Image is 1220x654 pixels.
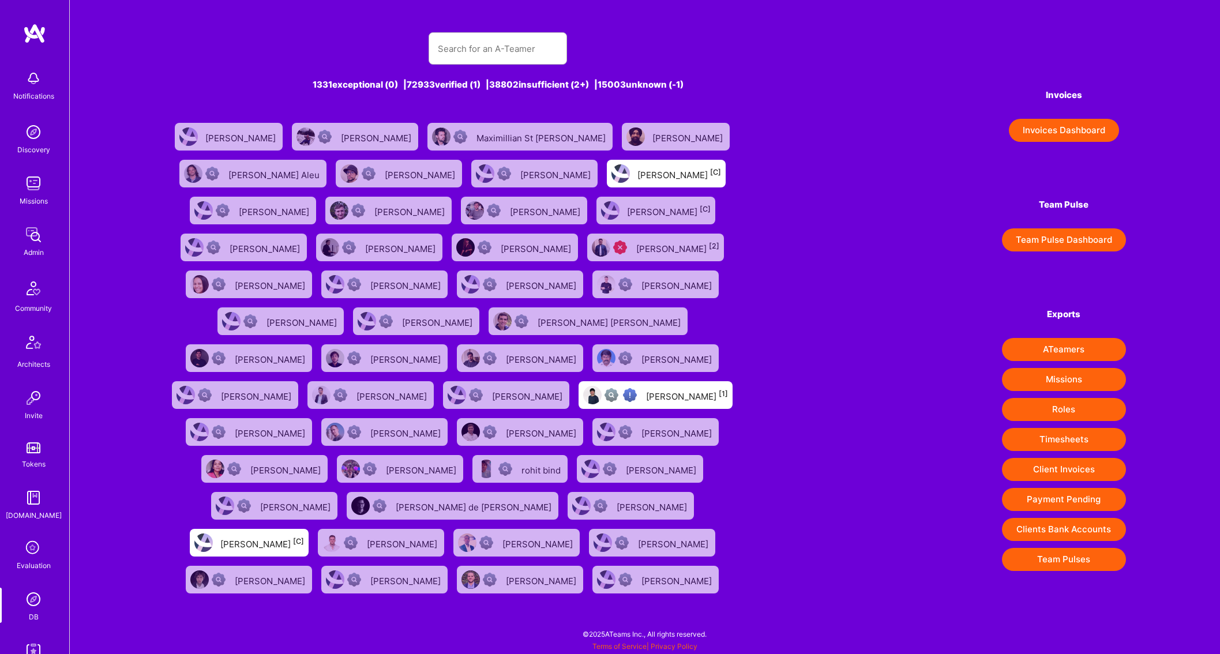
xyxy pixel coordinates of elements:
[461,275,480,294] img: User Avatar
[521,461,563,476] div: rohit bind
[385,166,457,181] div: [PERSON_NAME]
[456,192,592,229] a: User AvatarNot Scrubbed[PERSON_NAME]
[468,450,572,487] a: User AvatarNot Scrubbedrohit bind
[293,537,304,546] sup: [C]
[1002,518,1126,541] button: Clients Bank Accounts
[601,201,620,220] img: User Avatar
[370,351,443,366] div: [PERSON_NAME]
[448,386,466,404] img: User Avatar
[194,201,213,220] img: User Avatar
[250,461,323,476] div: [PERSON_NAME]
[452,561,588,598] a: User AvatarNot Scrubbed[PERSON_NAME]
[603,462,617,476] img: Not Scrubbed
[618,573,632,587] img: Not Scrubbed
[190,349,209,367] img: User Avatar
[1002,200,1126,210] h4: Team Pulse
[1002,458,1126,481] button: Client Invoices
[235,351,307,366] div: [PERSON_NAME]
[719,389,728,398] sup: [1]
[588,561,723,598] a: User AvatarNot Scrubbed[PERSON_NAME]
[386,461,459,476] div: [PERSON_NAME]
[22,386,45,409] img: Invite
[312,386,331,404] img: User Avatar
[506,277,579,292] div: [PERSON_NAME]
[581,460,600,478] img: User Avatar
[175,155,331,192] a: User AvatarNot Scrubbed[PERSON_NAME] Aleu
[22,223,45,246] img: admin teamwork
[266,314,339,329] div: [PERSON_NAME]
[583,386,602,404] img: User Avatar
[627,203,711,218] div: [PERSON_NAME]
[326,349,344,367] img: User Avatar
[592,192,720,229] a: User Avatar[PERSON_NAME][C]
[432,127,451,146] img: User Avatar
[447,229,583,266] a: User AvatarNot Scrubbed[PERSON_NAME]
[347,425,361,439] img: Not Scrubbed
[25,409,43,422] div: Invite
[29,611,39,623] div: DB
[212,425,226,439] img: Not Scrubbed
[205,129,278,144] div: [PERSON_NAME]
[22,538,44,559] i: icon SelectionTeam
[572,497,591,515] img: User Avatar
[617,498,689,513] div: [PERSON_NAME]
[287,118,423,155] a: User AvatarNot Scrubbed[PERSON_NAME]
[483,425,497,439] img: Not Scrubbed
[321,192,456,229] a: User AvatarNot Scrubbed[PERSON_NAME]
[592,642,697,651] span: |
[487,204,501,217] img: Not Scrubbed
[618,425,632,439] img: Not Scrubbed
[483,277,497,291] img: Not Scrubbed
[493,312,512,330] img: User Avatar
[20,275,47,302] img: Community
[452,340,588,377] a: User AvatarNot Scrubbed[PERSON_NAME]
[22,67,45,90] img: bell
[216,204,230,217] img: Not Scrubbed
[467,155,602,192] a: User AvatarNot Scrubbed[PERSON_NAME]
[23,23,46,44] img: logo
[227,462,241,476] img: Not Scrubbed
[1002,368,1126,391] button: Missions
[1002,338,1126,361] button: ATeamers
[351,204,365,217] img: Not Scrubbed
[617,118,734,155] a: User Avatar[PERSON_NAME]
[497,167,511,181] img: Not Scrubbed
[181,266,317,303] a: User AvatarNot Scrubbed[PERSON_NAME]
[332,450,468,487] a: User AvatarNot Scrubbed[PERSON_NAME]
[212,277,226,291] img: Not Scrubbed
[1002,228,1126,251] button: Team Pulse Dashboard
[618,277,632,291] img: Not Scrubbed
[318,130,332,144] img: Not Scrubbed
[700,205,711,213] sup: [C]
[303,377,438,414] a: User AvatarNot Scrubbed[PERSON_NAME]
[170,118,287,155] a: User Avatar[PERSON_NAME]
[638,535,711,550] div: [PERSON_NAME]
[363,462,377,476] img: Not Scrubbed
[483,573,497,587] img: Not Scrubbed
[220,535,304,550] div: [PERSON_NAME]
[197,450,332,487] a: User AvatarNot Scrubbed[PERSON_NAME]
[583,229,729,266] a: User AvatarUnqualified[PERSON_NAME][2]
[317,340,452,377] a: User AvatarNot Scrubbed[PERSON_NAME]
[515,314,528,328] img: Not Scrubbed
[710,168,721,176] sup: [C]
[22,486,45,509] img: guide book
[17,559,51,572] div: Evaluation
[212,573,226,587] img: Not Scrubbed
[461,423,480,441] img: User Avatar
[594,499,607,513] img: Not Scrubbed
[340,164,359,183] img: User Avatar
[190,275,209,294] img: User Avatar
[374,203,447,218] div: [PERSON_NAME]
[15,302,52,314] div: Community
[588,266,723,303] a: User AvatarNot Scrubbed[PERSON_NAME]
[230,240,302,255] div: [PERSON_NAME]
[1002,548,1126,571] button: Team Pulses
[322,533,341,552] img: User Avatar
[317,561,452,598] a: User AvatarNot Scrubbed[PERSON_NAME]
[356,388,429,403] div: [PERSON_NAME]
[24,246,44,258] div: Admin
[213,303,348,340] a: User AvatarNot Scrubbed[PERSON_NAME]
[1002,119,1126,142] a: Invoices Dashboard
[458,533,476,552] img: User Avatar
